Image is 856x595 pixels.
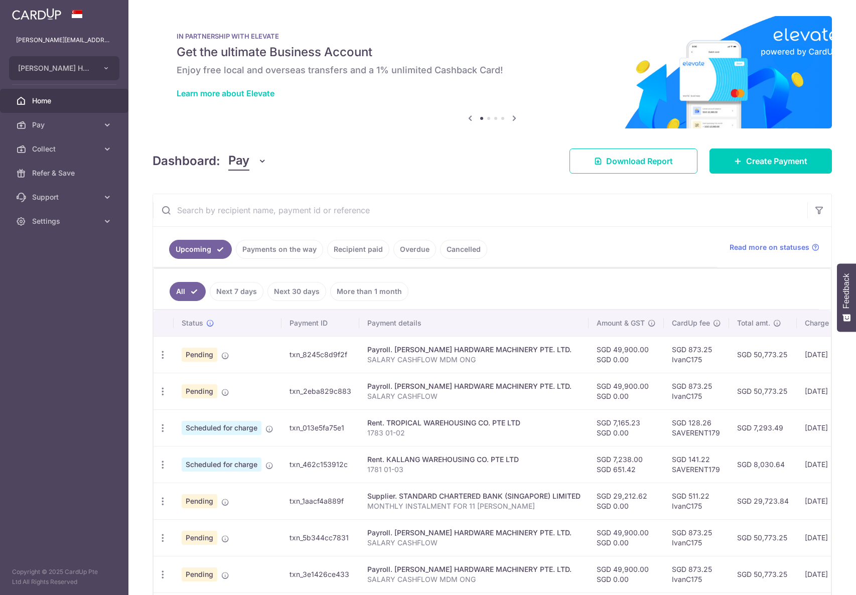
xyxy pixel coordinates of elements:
a: Cancelled [440,240,487,259]
a: Download Report [569,148,697,174]
a: Next 30 days [267,282,326,301]
td: SGD 29,212.62 SGD 0.00 [589,483,664,519]
span: Scheduled for charge [182,458,261,472]
div: Supplier. STANDARD CHARTERED BANK (SINGAPORE) LIMITED [367,491,581,501]
td: txn_5b344cc7831 [281,519,359,556]
td: SGD 50,773.25 [729,556,797,592]
span: Support [32,192,98,202]
a: Next 7 days [210,282,263,301]
span: Collect [32,144,98,154]
span: Status [182,318,203,328]
td: txn_013e5fa75e1 [281,409,359,446]
span: Home [32,96,98,106]
td: SGD 873.25 IvanC175 [664,373,729,409]
span: Pending [182,348,217,362]
a: Recipient paid [327,240,389,259]
td: SGD 7,293.49 [729,409,797,446]
p: IN PARTNERSHIP WITH ELEVATE [177,32,808,40]
a: Create Payment [709,148,832,174]
td: SGD 873.25 IvanC175 [664,519,729,556]
span: Pay [228,152,249,171]
a: Overdue [393,240,436,259]
td: txn_1aacf4a889f [281,483,359,519]
span: Download Report [606,155,673,167]
div: Payroll. [PERSON_NAME] HARDWARE MACHINERY PTE. LTD. [367,345,581,355]
img: CardUp [12,8,61,20]
button: [PERSON_NAME] HARDWARE MACHINERY PTE. LTD. [9,56,119,80]
span: Create Payment [746,155,807,167]
button: Feedback - Show survey [837,263,856,332]
h4: Dashboard: [153,152,220,170]
span: Refer & Save [32,168,98,178]
td: txn_2eba829c883 [281,373,359,409]
p: SALARY CASHFLOW [367,538,581,548]
div: Rent. KALLANG WAREHOUSING CO. PTE LTD [367,455,581,465]
td: SGD 49,900.00 SGD 0.00 [589,336,664,373]
td: SGD 873.25 IvanC175 [664,556,729,592]
td: SGD 7,165.23 SGD 0.00 [589,409,664,446]
td: SGD 141.22 SAVERENT179 [664,446,729,483]
td: SGD 50,773.25 [729,336,797,373]
td: SGD 50,773.25 [729,519,797,556]
td: SGD 7,238.00 SGD 651.42 [589,446,664,483]
td: txn_462c153912c [281,446,359,483]
span: Pending [182,567,217,581]
td: SGD 511.22 IvanC175 [664,483,729,519]
p: 1783 01-02 [367,428,581,438]
a: More than 1 month [330,282,408,301]
td: SGD 49,900.00 SGD 0.00 [589,519,664,556]
span: [PERSON_NAME] HARDWARE MACHINERY PTE. LTD. [18,63,92,73]
h6: Enjoy free local and overseas transfers and a 1% unlimited Cashback Card! [177,64,808,76]
span: Pending [182,531,217,545]
span: CardUp fee [672,318,710,328]
h5: Get the ultimate Business Account [177,44,808,60]
p: [PERSON_NAME][EMAIL_ADDRESS][DOMAIN_NAME] [16,35,112,45]
td: txn_8245c8d9f2f [281,336,359,373]
th: Payment details [359,310,589,336]
span: Pending [182,494,217,508]
img: Renovation banner [153,16,832,128]
span: Pending [182,384,217,398]
td: SGD 873.25 IvanC175 [664,336,729,373]
p: 1781 01-03 [367,465,581,475]
span: Scheduled for charge [182,421,261,435]
span: Pay [32,120,98,130]
button: Pay [228,152,267,171]
div: Payroll. [PERSON_NAME] HARDWARE MACHINERY PTE. LTD. [367,528,581,538]
p: SALARY CASHFLOW MDM ONG [367,355,581,365]
span: Amount & GST [597,318,645,328]
p: SALARY CASHFLOW [367,391,581,401]
a: Upcoming [169,240,232,259]
p: SALARY CASHFLOW MDM ONG [367,574,581,584]
a: Payments on the way [236,240,323,259]
td: SGD 128.26 SAVERENT179 [664,409,729,446]
div: Payroll. [PERSON_NAME] HARDWARE MACHINERY PTE. LTD. [367,564,581,574]
td: SGD 49,900.00 SGD 0.00 [589,556,664,592]
a: Learn more about Elevate [177,88,274,98]
td: SGD 8,030.64 [729,446,797,483]
a: All [170,282,206,301]
span: Feedback [842,273,851,309]
th: Payment ID [281,310,359,336]
td: SGD 49,900.00 SGD 0.00 [589,373,664,409]
div: Payroll. [PERSON_NAME] HARDWARE MACHINERY PTE. LTD. [367,381,581,391]
input: Search by recipient name, payment id or reference [153,194,807,226]
span: Charge date [805,318,846,328]
span: Settings [32,216,98,226]
a: Read more on statuses [730,242,819,252]
td: SGD 29,723.84 [729,483,797,519]
td: SGD 50,773.25 [729,373,797,409]
span: Total amt. [737,318,770,328]
td: txn_3e1426ce433 [281,556,359,592]
p: MONTHLY INSTALMENT FOR 11 [PERSON_NAME] [367,501,581,511]
div: Rent. TROPICAL WAREHOUSING CO. PTE LTD [367,418,581,428]
span: Read more on statuses [730,242,809,252]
